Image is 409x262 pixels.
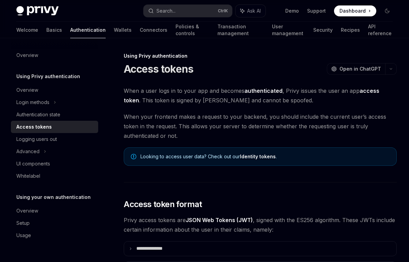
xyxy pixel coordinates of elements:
[272,22,305,38] a: User management
[114,22,132,38] a: Wallets
[334,5,376,16] a: Dashboard
[236,5,266,17] button: Ask AI
[124,215,397,234] span: Privy access tokens are , signed with the ES256 algorithm. These JWTs include certain information...
[70,22,106,38] a: Authentication
[16,172,40,180] div: Whitelabel
[217,22,264,38] a: Transaction management
[11,84,98,96] a: Overview
[16,123,52,131] div: Access tokens
[16,207,38,215] div: Overview
[368,22,393,38] a: API reference
[16,135,57,143] div: Logging users out
[156,7,176,15] div: Search...
[11,170,98,182] a: Whitelabel
[16,219,30,227] div: Setup
[327,63,385,75] button: Open in ChatGPT
[244,87,283,94] strong: authenticated
[382,5,393,16] button: Toggle dark mode
[341,22,360,38] a: Recipes
[186,217,253,224] a: JSON Web Tokens (JWT)
[313,22,333,38] a: Security
[131,154,136,159] svg: Note
[143,5,232,17] button: Search...CtrlK
[11,205,98,217] a: Overview
[285,8,299,14] a: Demo
[16,111,60,119] div: Authentication state
[11,158,98,170] a: UI components
[240,154,276,160] a: Identity tokens
[11,108,98,121] a: Authentication state
[11,133,98,145] a: Logging users out
[124,63,193,75] h1: Access tokens
[339,8,366,14] span: Dashboard
[140,153,390,160] span: Looking to access user data? Check out our .
[124,53,397,59] div: Using Privy authentication
[16,86,38,94] div: Overview
[307,8,326,14] a: Support
[11,217,98,229] a: Setup
[247,8,261,14] span: Ask AI
[124,199,202,210] span: Access token format
[16,193,91,201] h5: Using your own authentication
[218,8,228,14] span: Ctrl K
[11,121,98,133] a: Access tokens
[16,72,80,81] h5: Using Privy authentication
[16,98,49,106] div: Login methods
[46,22,62,38] a: Basics
[140,22,167,38] a: Connectors
[16,6,59,16] img: dark logo
[124,112,397,141] span: When your frontend makes a request to your backend, you should include the current user’s access ...
[11,229,98,242] a: Usage
[16,160,50,168] div: UI components
[339,65,381,72] span: Open in ChatGPT
[124,86,397,105] span: When a user logs in to your app and becomes , Privy issues the user an app . This token is signed...
[16,22,38,38] a: Welcome
[11,49,98,61] a: Overview
[16,231,31,239] div: Usage
[16,147,40,156] div: Advanced
[176,22,209,38] a: Policies & controls
[16,51,38,59] div: Overview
